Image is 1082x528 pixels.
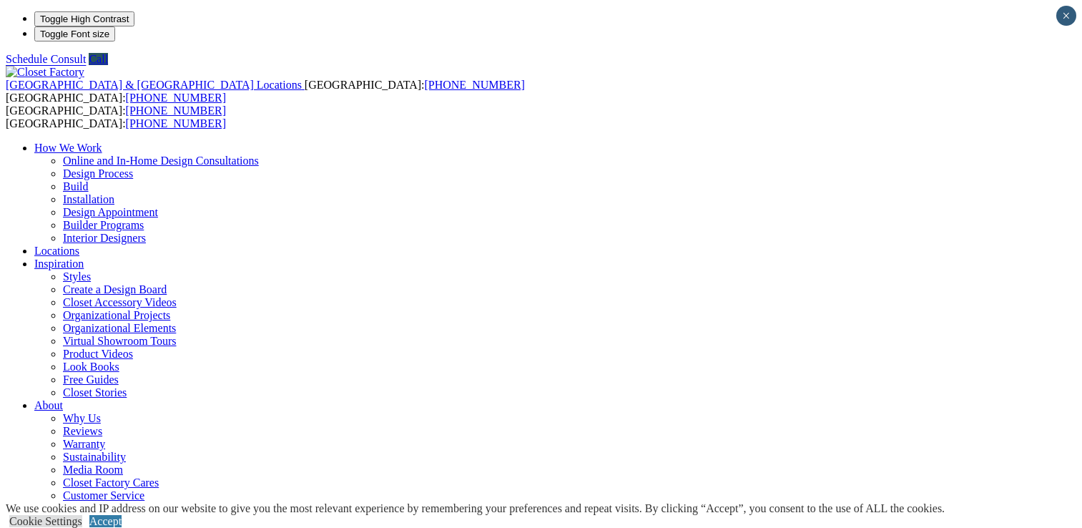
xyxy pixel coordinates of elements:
a: Online and In-Home Design Consultations [63,155,259,167]
a: Reviews [63,425,102,437]
a: Design Process [63,167,133,180]
a: Closet Accessory Videos [63,296,177,308]
a: [PHONE_NUMBER] [126,117,226,129]
a: Styles [63,270,91,283]
span: [GEOGRAPHIC_DATA] & [GEOGRAPHIC_DATA] Locations [6,79,302,91]
a: Closet Factory Cares [63,476,159,489]
a: Why Us [63,412,101,424]
a: Design Appointment [63,206,158,218]
button: Toggle Font size [34,26,115,41]
a: Create a Design Board [63,283,167,295]
a: How We Work [34,142,102,154]
a: Media Room [63,464,123,476]
div: We use cookies and IP address on our website to give you the most relevant experience by remember... [6,502,945,515]
a: Schedule Consult [6,53,86,65]
a: Organizational Projects [63,309,170,321]
a: Virtual Showroom Tours [63,335,177,347]
a: Product Videos [63,348,133,360]
a: [PHONE_NUMBER] [126,104,226,117]
button: Toggle High Contrast [34,11,134,26]
a: Locations [34,245,79,257]
span: Toggle Font size [40,29,109,39]
button: Close [1056,6,1076,26]
a: About [34,399,63,411]
a: Sustainability [63,451,126,463]
a: Build [63,180,89,192]
a: [PHONE_NUMBER] [424,79,524,91]
a: Accept [89,515,122,527]
img: Closet Factory [6,66,84,79]
a: Look Books [63,361,119,373]
a: Builder Programs [63,219,144,231]
span: [GEOGRAPHIC_DATA]: [GEOGRAPHIC_DATA]: [6,104,226,129]
span: [GEOGRAPHIC_DATA]: [GEOGRAPHIC_DATA]: [6,79,525,104]
span: Toggle High Contrast [40,14,129,24]
a: Warranty [63,438,105,450]
a: Interior Designers [63,232,146,244]
a: Free Guides [63,373,119,386]
a: Organizational Elements [63,322,176,334]
a: Closet Stories [63,386,127,399]
a: Cookie Settings [9,515,82,527]
a: Inspiration [34,258,84,270]
a: Customer Service [63,489,144,502]
a: Installation [63,193,114,205]
a: [PHONE_NUMBER] [126,92,226,104]
a: Call [89,53,108,65]
a: [GEOGRAPHIC_DATA] & [GEOGRAPHIC_DATA] Locations [6,79,305,91]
